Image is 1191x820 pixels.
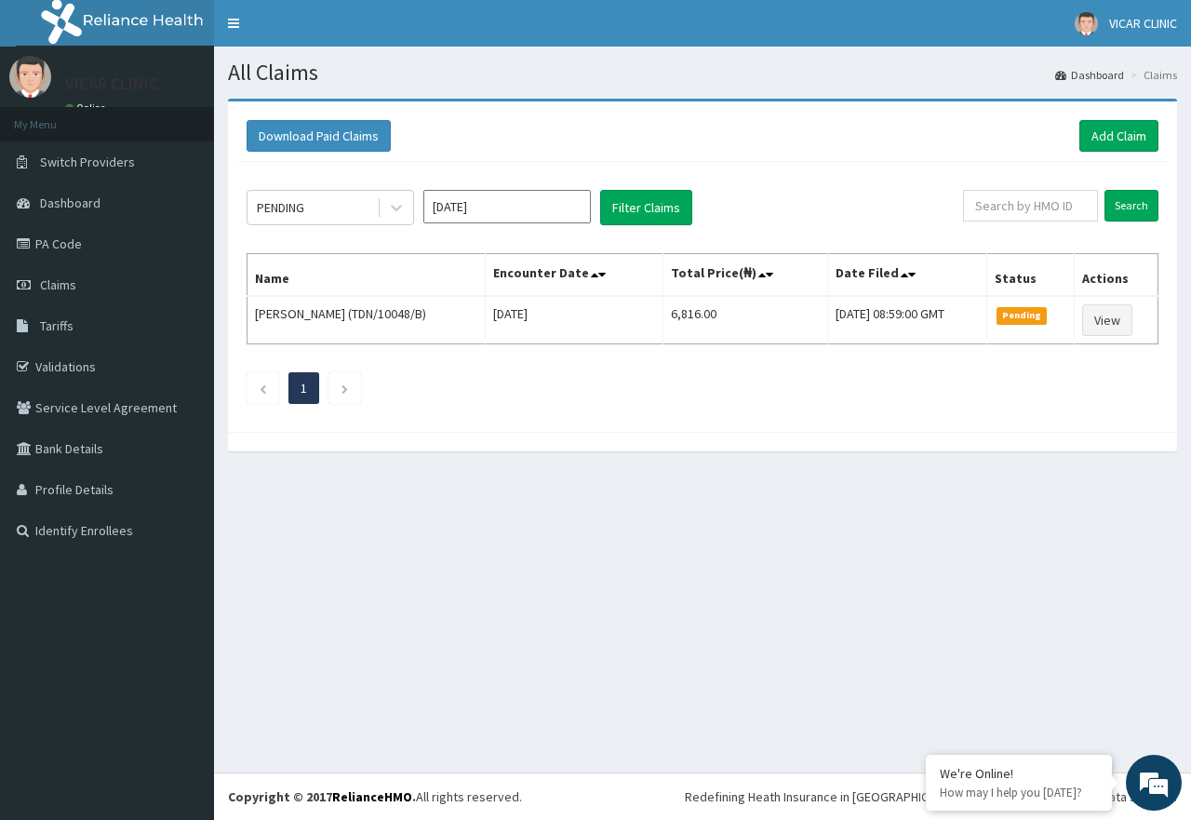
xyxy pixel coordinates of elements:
input: Select Month and Year [423,190,591,223]
a: Add Claim [1079,120,1158,152]
span: VICAR CLINIC [1109,15,1177,32]
td: 6,816.00 [663,296,828,344]
a: Next page [341,380,349,397]
span: Switch Providers [40,154,135,170]
th: Status [986,254,1074,297]
a: Previous page [259,380,267,397]
p: VICAR CLINIC [65,75,158,92]
input: Search by HMO ID [963,190,1098,222]
a: View [1082,304,1132,336]
button: Filter Claims [600,190,692,225]
footer: All rights reserved. [214,773,1191,820]
th: Actions [1074,254,1158,297]
input: Search [1104,190,1158,222]
a: Dashboard [1055,67,1124,83]
td: [DATE] 08:59:00 GMT [828,296,987,344]
th: Date Filed [828,254,987,297]
span: Dashboard [40,195,100,211]
img: User Image [9,56,51,98]
td: [PERSON_NAME] (TDN/10048/B) [248,296,486,344]
th: Name [248,254,486,297]
p: How may I help you today? [940,785,1098,800]
strong: Copyright © 2017 . [228,788,416,805]
th: Total Price(₦) [663,254,828,297]
div: PENDING [257,198,304,217]
h1: All Claims [228,60,1177,85]
li: Claims [1126,67,1177,83]
td: [DATE] [486,296,663,344]
span: Tariffs [40,317,74,334]
a: Online [65,101,110,114]
button: Download Paid Claims [247,120,391,152]
div: We're Online! [940,765,1098,782]
span: Pending [997,307,1048,324]
th: Encounter Date [486,254,663,297]
div: Redefining Heath Insurance in [GEOGRAPHIC_DATA] using Telemedicine and Data Science! [685,787,1177,806]
a: RelianceHMO [332,788,412,805]
img: User Image [1075,12,1098,35]
span: Claims [40,276,76,293]
a: Page 1 is your current page [301,380,307,397]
